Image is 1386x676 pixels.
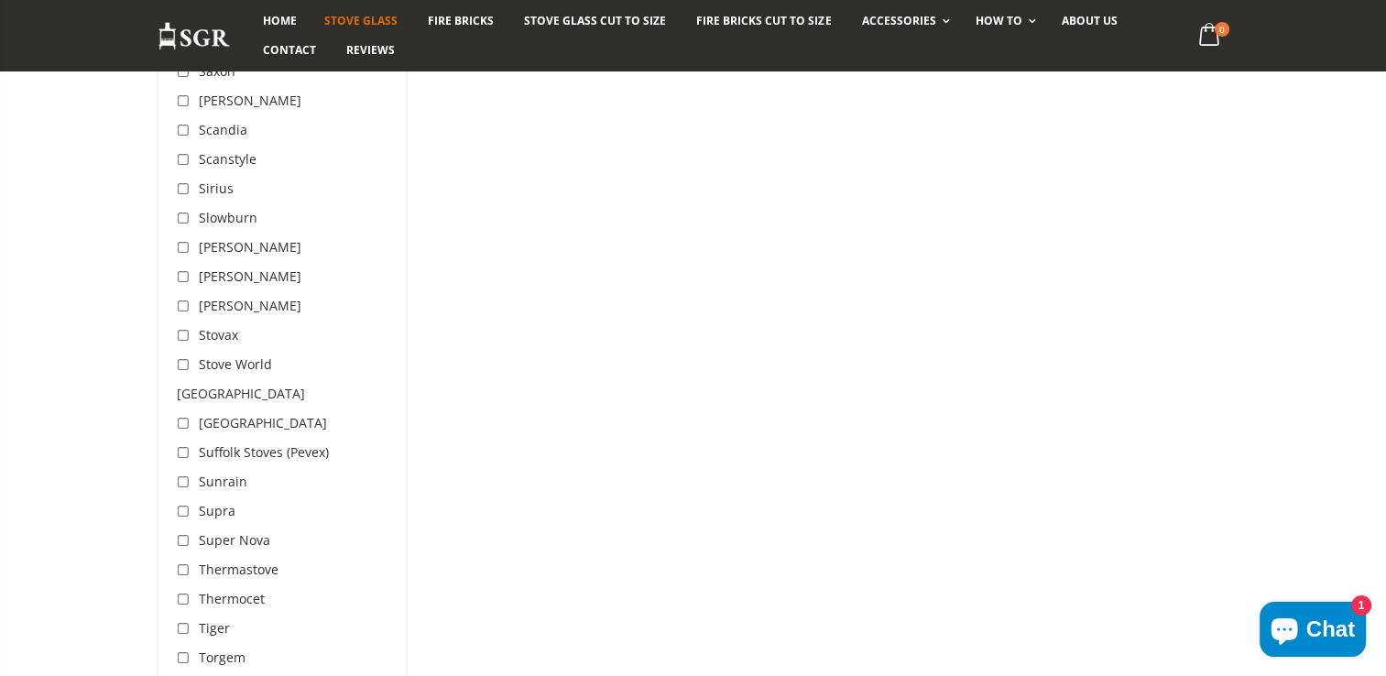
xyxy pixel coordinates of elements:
a: Accessories [847,6,958,36]
span: Stove World [GEOGRAPHIC_DATA] [177,355,305,402]
span: 0 [1215,22,1229,37]
span: Scanstyle [199,150,256,168]
span: Super Nova [199,531,270,549]
a: About us [1048,6,1131,36]
a: Fire Bricks Cut To Size [682,6,845,36]
span: Stovax [199,326,238,343]
span: Stove Glass Cut To Size [524,13,666,28]
span: Supra [199,502,235,519]
span: Fire Bricks Cut To Size [696,13,831,28]
a: Stove Glass Cut To Size [510,6,680,36]
a: Reviews [333,36,409,65]
span: Reviews [346,42,395,58]
span: [GEOGRAPHIC_DATA] [199,414,327,431]
span: About us [1062,13,1118,28]
span: Stove Glass [324,13,398,28]
a: Contact [249,36,330,65]
span: Sunrain [199,473,247,490]
span: [PERSON_NAME] [199,92,301,109]
img: Stove Glass Replacement [158,21,231,51]
a: How To [962,6,1045,36]
span: Torgem [199,649,246,666]
span: Tiger [199,619,230,637]
span: [PERSON_NAME] [199,267,301,285]
span: [PERSON_NAME] [199,238,301,256]
a: 0 [1191,18,1228,54]
span: Slowburn [199,209,257,226]
span: Sirius [199,180,234,197]
span: Thermocet [199,590,265,607]
inbox-online-store-chat: Shopify online store chat [1254,602,1371,661]
span: [PERSON_NAME] [199,297,301,314]
span: Home [263,13,297,28]
span: How To [976,13,1022,28]
span: Accessories [861,13,935,28]
span: Contact [263,42,316,58]
span: Thermastove [199,561,278,578]
a: Home [249,6,311,36]
a: Stove Glass [311,6,411,36]
span: Scandia [199,121,247,138]
span: Suffolk Stoves (Pevex) [199,443,329,461]
a: Fire Bricks [414,6,507,36]
span: Fire Bricks [428,13,494,28]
